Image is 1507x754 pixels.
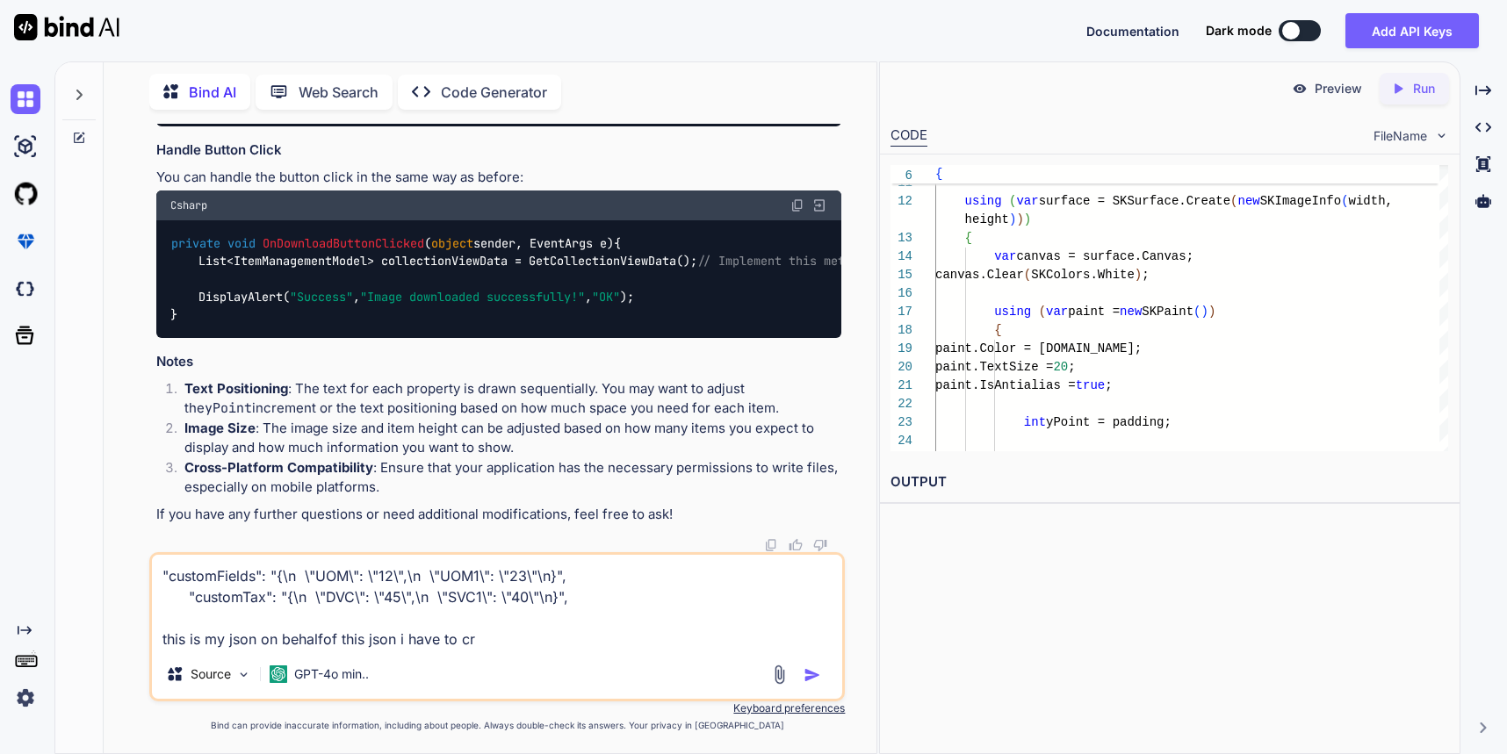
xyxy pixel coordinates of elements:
h2: OUTPUT [880,462,1460,503]
span: ( [1193,305,1201,319]
img: Pick Models [236,667,251,682]
img: Bind AI [14,14,119,40]
div: 25 [890,450,912,469]
p: You can handle the button click in the same way as before: [156,168,841,188]
span: OnDownloadButtonClicked [263,235,424,251]
p: Keyboard preferences [149,701,845,715]
button: Documentation [1086,22,1179,40]
img: settings [11,683,40,713]
span: new [1237,194,1259,208]
span: var [1046,305,1068,319]
span: private [171,235,220,251]
img: GPT-4o mini [270,665,287,683]
span: Csharp [170,198,207,212]
p: Bind can provide inaccurate information, including about people. Always double-check its answers.... [149,719,845,732]
span: SKImageInfo [1260,194,1341,208]
span: surface = SKSurface.Create [1039,194,1230,208]
span: ) [1201,305,1208,319]
span: ( [1341,194,1348,208]
span: "Image downloaded successfully!" [360,289,585,305]
span: paint.Color = [DOMAIN_NAME]; [935,341,1142,355]
span: ; [1105,378,1112,392]
span: ( [1024,268,1031,282]
span: void [227,235,256,251]
img: githubLight [11,179,40,209]
span: ) [1208,305,1215,319]
span: new [1120,305,1142,319]
p: : The image size and item height can be adjusted based on how many items you expect to display an... [184,419,841,458]
span: ( [1230,194,1237,208]
span: "Success" [290,289,353,305]
img: copy [790,198,804,212]
span: canvas = surface.Canvas; [1016,249,1193,263]
div: 14 [890,248,912,266]
span: { [935,167,942,181]
span: true [1076,378,1106,392]
span: { [965,231,972,245]
span: var [994,249,1016,263]
p: Code Generator [441,82,547,103]
span: FileName [1374,127,1427,145]
span: 20 [1053,360,1068,374]
img: ai-studio [11,132,40,162]
p: If you have any further questions or need additional modifications, feel free to ask! [156,505,841,525]
span: int [1024,415,1046,429]
textarea: "customFields": "{\n \"UOM\": \"12\",\n \"UOM1\": \"23\"\n}", "customTax": "{\n \"DVC\": \"45\",\... [152,555,842,650]
span: "OK" [592,289,620,305]
p: Bind AI [189,82,236,103]
div: 22 [890,395,912,413]
span: width, [1348,194,1392,208]
p: Preview [1315,80,1362,97]
h3: Notes [156,352,841,372]
img: attachment [769,664,790,685]
div: 13 [890,229,912,248]
span: sender, EventArgs e [431,235,607,251]
span: object [431,235,473,251]
img: copy [764,538,778,552]
p: : Ensure that your application has the necessary permissions to write files, especially on mobile... [184,458,841,498]
div: 23 [890,413,912,432]
span: yPoint = padding; [1046,415,1172,429]
div: 24 [890,432,912,450]
img: chat [11,84,40,114]
span: using [965,194,1002,208]
span: 6 [890,167,912,185]
p: Run [1413,80,1435,97]
p: Web Search [299,82,379,103]
span: canvas.Clear [935,268,1024,282]
span: ) [1024,212,1031,226]
div: 12 [890,192,912,211]
strong: Cross-Platform Compatibility [184,459,373,476]
img: darkCloudIdeIcon [11,274,40,304]
code: { List<ItemManagementModel> collectionViewData = GetCollectionViewData(); GenerateImage(collectio... [170,234,1224,324]
span: ) [1016,212,1023,226]
div: 17 [890,303,912,321]
span: Documentation [1086,24,1179,39]
div: 19 [890,340,912,358]
div: CODE [890,126,927,147]
span: paint.IsAntialias = [935,378,1076,392]
span: ) [1135,268,1142,282]
img: preview [1292,81,1308,97]
button: Add API Keys [1345,13,1479,48]
span: ( [1039,305,1046,319]
div: 18 [890,321,912,340]
img: icon [804,666,821,684]
span: ) [1009,212,1016,226]
p: Source [191,665,231,683]
img: premium [11,226,40,256]
strong: Image Size [184,420,256,436]
p: GPT-4o min.. [294,665,369,683]
img: like [789,538,803,552]
div: 15 [890,266,912,284]
span: Dark mode [1206,22,1272,39]
strong: Text Positioning [184,380,288,397]
span: ( ) [171,235,614,251]
span: SKPaint [1142,305,1193,319]
div: 20 [890,358,912,377]
span: // Implement this method to get your data [697,254,985,269]
span: paint.TextSize = [935,360,1053,374]
span: ; [1142,268,1149,282]
span: ( [1009,194,1016,208]
code: yPoint [205,399,252,417]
